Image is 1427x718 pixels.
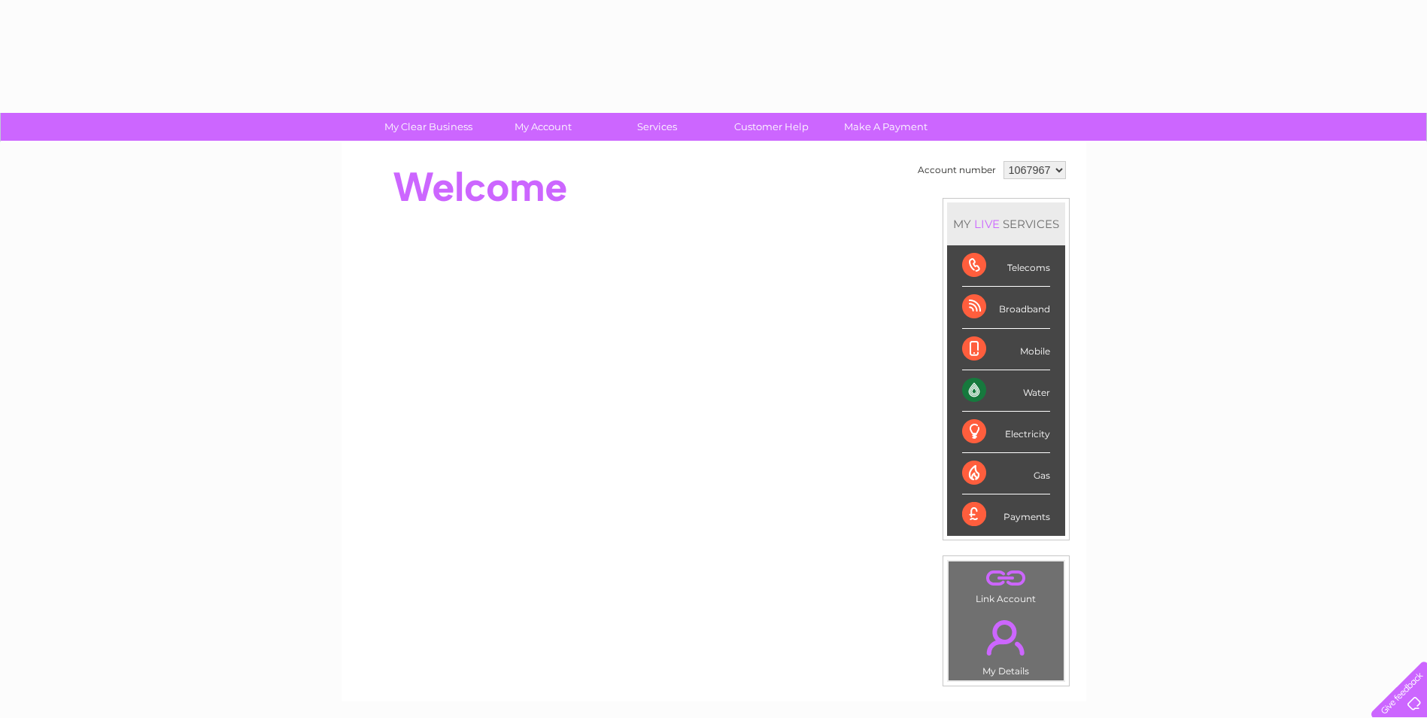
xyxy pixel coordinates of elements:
a: Make A Payment [824,113,948,141]
div: Electricity [962,412,1050,453]
div: Gas [962,453,1050,494]
a: . [952,565,1060,592]
a: My Clear Business [366,113,490,141]
a: . [952,611,1060,664]
div: Broadband [962,287,1050,328]
td: Account number [914,157,1000,183]
td: Link Account [948,561,1064,608]
td: My Details [948,607,1064,681]
a: Customer Help [709,113,833,141]
div: Telecoms [962,245,1050,287]
div: Mobile [962,329,1050,370]
div: MY SERVICES [947,202,1065,245]
div: LIVE [971,217,1003,231]
a: Services [595,113,719,141]
div: Payments [962,494,1050,535]
a: My Account [481,113,605,141]
div: Water [962,370,1050,412]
